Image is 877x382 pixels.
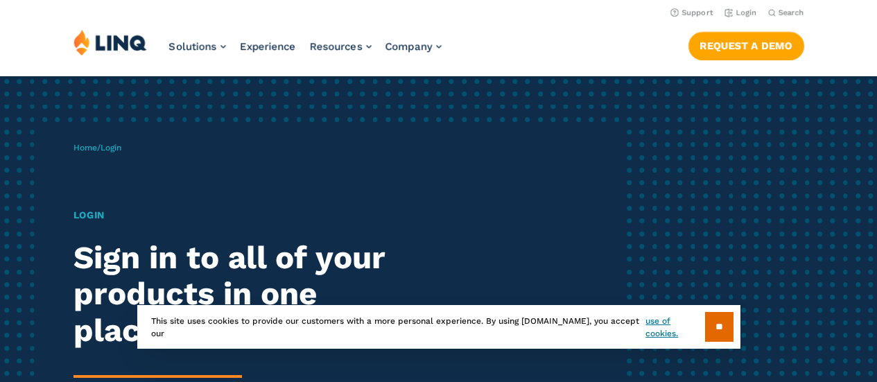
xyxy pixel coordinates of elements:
[724,8,757,17] a: Login
[240,40,296,53] a: Experience
[101,143,121,153] span: Login
[310,40,372,53] a: Resources
[73,208,411,223] h1: Login
[169,40,226,53] a: Solutions
[73,143,97,153] a: Home
[688,32,804,60] a: Request a Demo
[169,29,442,75] nav: Primary Navigation
[73,240,411,349] h2: Sign in to all of your products in one place.
[73,29,147,55] img: LINQ | K‑12 Software
[385,40,442,53] a: Company
[688,29,804,60] nav: Button Navigation
[385,40,433,53] span: Company
[310,40,363,53] span: Resources
[169,40,217,53] span: Solutions
[137,305,740,349] div: This site uses cookies to provide our customers with a more personal experience. By using [DOMAIN...
[73,143,121,153] span: /
[779,8,804,17] span: Search
[768,8,804,18] button: Open Search Bar
[645,315,704,340] a: use of cookies.
[670,8,713,17] a: Support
